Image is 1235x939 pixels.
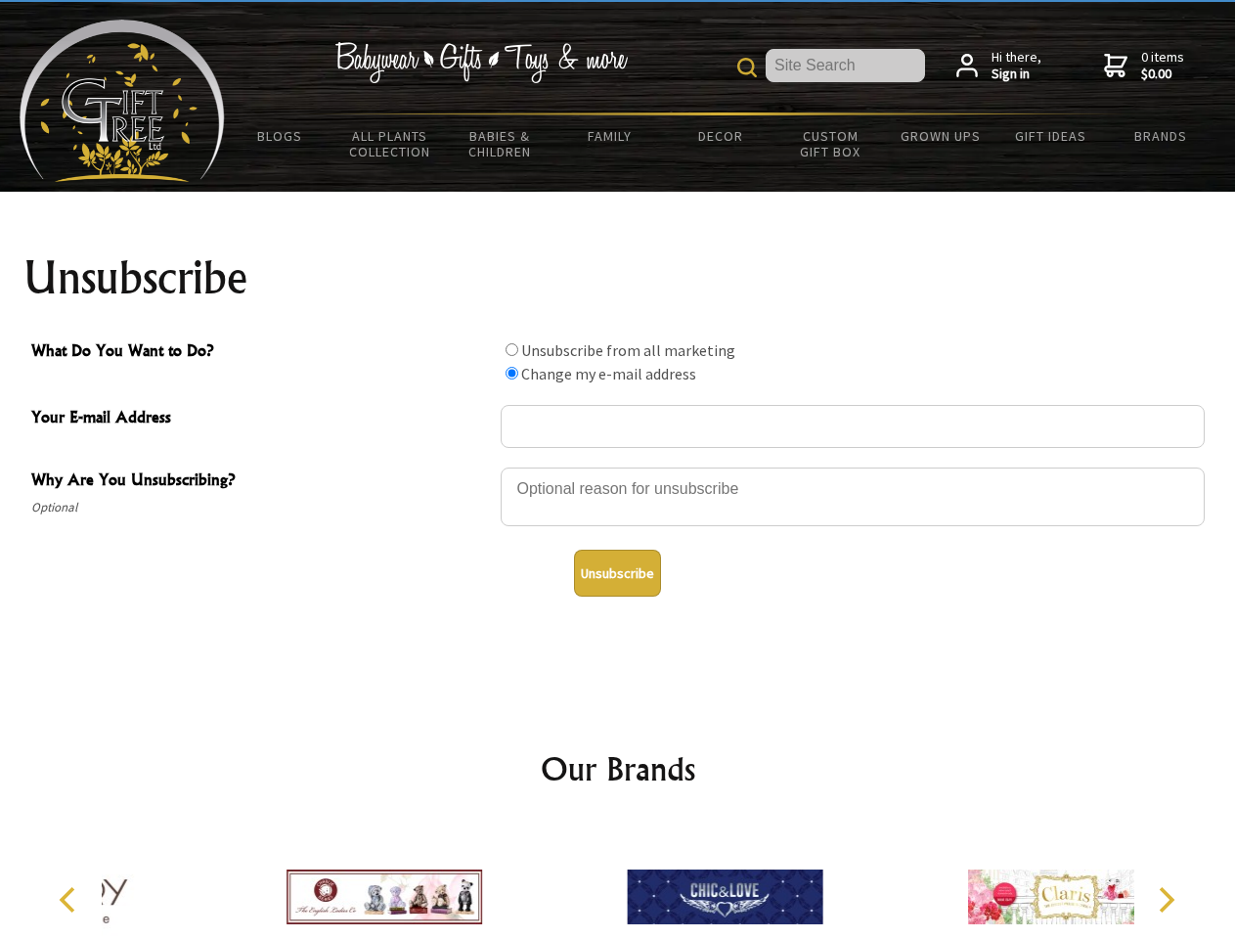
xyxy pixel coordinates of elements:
[521,364,696,383] label: Change my e-mail address
[1106,115,1216,156] a: Brands
[31,405,491,433] span: Your E-mail Address
[521,340,735,360] label: Unsubscribe from all marketing
[555,115,666,156] a: Family
[506,343,518,356] input: What Do You Want to Do?
[885,115,995,156] a: Grown Ups
[335,115,446,172] a: All Plants Collection
[956,49,1041,83] a: Hi there,Sign in
[31,496,491,519] span: Optional
[775,115,886,172] a: Custom Gift Box
[20,20,225,182] img: Babyware - Gifts - Toys and more...
[995,115,1106,156] a: Gift Ideas
[225,115,335,156] a: BLOGS
[31,338,491,367] span: What Do You Want to Do?
[1141,66,1184,83] strong: $0.00
[23,254,1213,301] h1: Unsubscribe
[1104,49,1184,83] a: 0 items$0.00
[445,115,555,172] a: Babies & Children
[1141,48,1184,83] span: 0 items
[992,66,1041,83] strong: Sign in
[31,468,491,496] span: Why Are You Unsubscribing?
[1144,878,1187,921] button: Next
[665,115,775,156] a: Decor
[39,745,1197,792] h2: Our Brands
[574,550,661,597] button: Unsubscribe
[766,49,925,82] input: Site Search
[992,49,1041,83] span: Hi there,
[501,405,1205,448] input: Your E-mail Address
[737,58,757,77] img: product search
[506,367,518,380] input: What Do You Want to Do?
[49,878,92,921] button: Previous
[501,468,1205,526] textarea: Why Are You Unsubscribing?
[334,42,628,83] img: Babywear - Gifts - Toys & more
